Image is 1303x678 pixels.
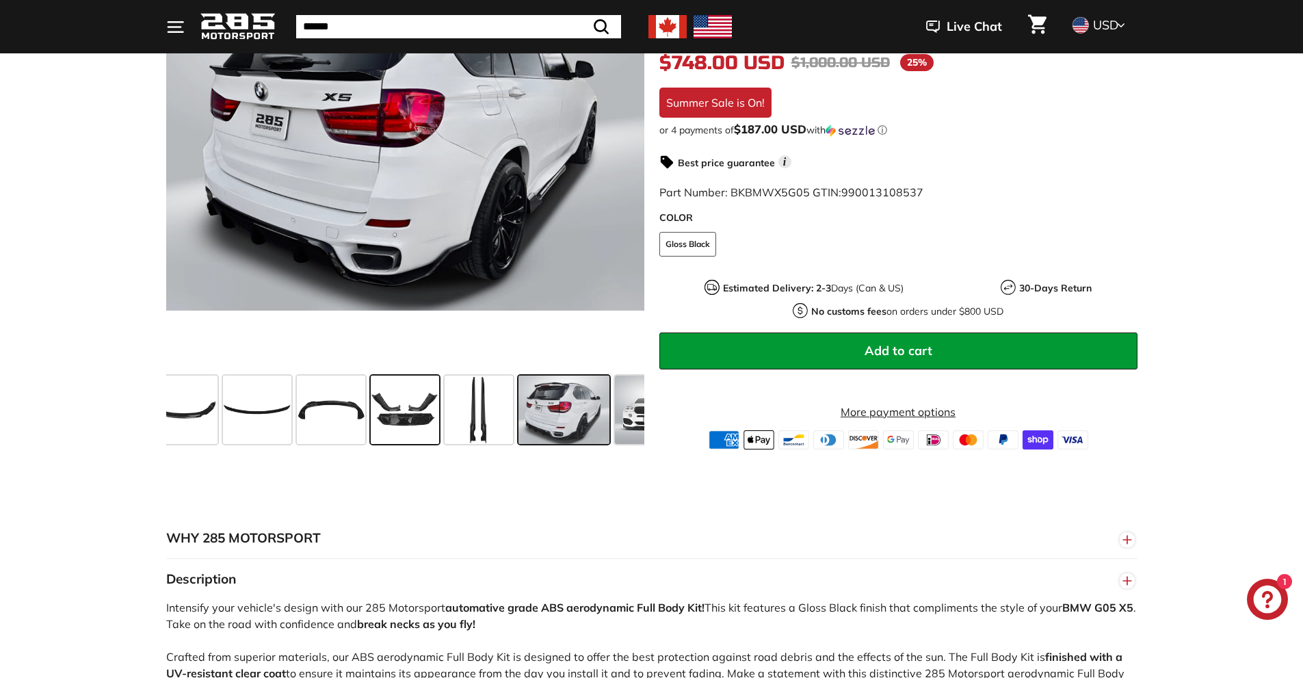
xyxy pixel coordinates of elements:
strong: Estimated Delivery: 2-3 [723,282,831,294]
img: google_pay [883,430,914,449]
span: Add to cart [865,343,932,358]
img: visa [1057,430,1088,449]
img: paypal [988,430,1018,449]
button: Live Chat [908,10,1020,44]
strong: break necks as you fly! [357,617,475,631]
button: Add to cart [659,333,1137,369]
span: Live Chat [947,18,1002,36]
strong: Best price guarantee [678,157,775,169]
img: bancontact [778,430,809,449]
span: i [778,155,791,168]
div: or 4 payments of with [659,123,1137,137]
inbox-online-store-chat: Shopify online store chat [1243,579,1292,623]
span: $1,000.00 USD [791,54,890,71]
img: Logo_285_Motorsport_areodynamics_components [200,11,276,43]
img: ideal [918,430,949,449]
strong: No customs fees [811,305,886,317]
img: master [953,430,984,449]
img: discover [848,430,879,449]
span: $187.00 USD [734,122,806,136]
a: More payment options [659,404,1137,420]
strong: 30-Days Return [1019,282,1092,294]
div: or 4 payments of$187.00 USDwithSezzle Click to learn more about Sezzle [659,123,1137,137]
button: Description [166,559,1137,600]
div: Summer Sale is On! [659,88,772,118]
span: USD [1093,17,1118,33]
span: $748.00 USD [659,51,785,75]
img: shopify_pay [1023,430,1053,449]
label: COLOR [659,211,1137,225]
p: on orders under $800 USD [811,304,1003,319]
img: apple_pay [743,430,774,449]
span: Part Number: BKBMWX5G05 GTIN: [659,185,923,199]
p: Days (Can & US) [723,281,904,296]
span: 25% [900,54,934,71]
img: american_express [709,430,739,449]
img: Sezzle [826,125,875,137]
strong: BMW G05 X5 [1062,601,1133,614]
input: Search [296,15,621,38]
strong: automative grade ABS aerodynamic Full Body Kit! [445,601,705,614]
a: Cart [1020,3,1055,50]
span: 990013108537 [841,185,923,199]
button: WHY 285 MOTORSPORT [166,518,1137,559]
img: diners_club [813,430,844,449]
